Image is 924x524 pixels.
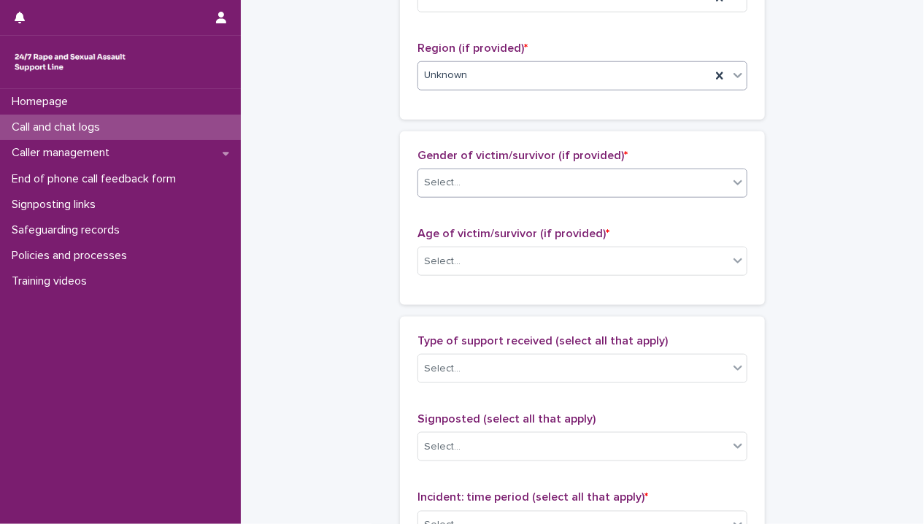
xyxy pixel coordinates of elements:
[424,439,461,455] div: Select...
[424,361,461,377] div: Select...
[417,335,668,347] span: Type of support received (select all that apply)
[417,413,596,425] span: Signposted (select all that apply)
[6,198,107,212] p: Signposting links
[417,228,609,239] span: Age of victim/survivor (if provided)
[6,172,188,186] p: End of phone call feedback form
[6,274,99,288] p: Training videos
[417,491,648,503] span: Incident: time period (select all that apply)
[6,120,112,134] p: Call and chat logs
[417,150,628,161] span: Gender of victim/survivor (if provided)
[424,254,461,269] div: Select...
[6,223,131,237] p: Safeguarding records
[6,95,80,109] p: Homepage
[6,249,139,263] p: Policies and processes
[6,146,121,160] p: Caller management
[417,42,528,54] span: Region (if provided)
[424,175,461,190] div: Select...
[12,47,128,77] img: rhQMoQhaT3yELyF149Cw
[424,68,467,83] span: Unknown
